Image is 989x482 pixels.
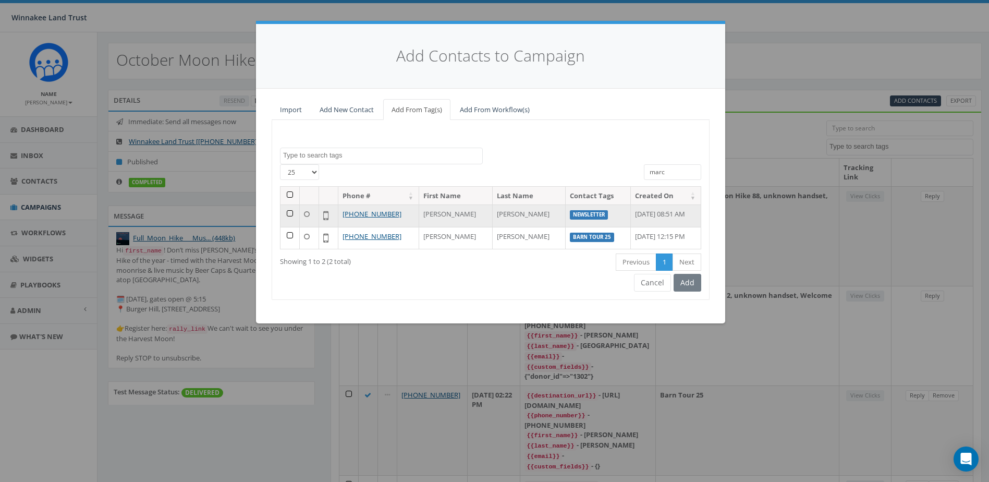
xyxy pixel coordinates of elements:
[343,209,401,219] a: [PHONE_NUMBER]
[954,447,979,472] div: Open Intercom Messenger
[311,99,382,121] a: Add New Contact
[631,204,701,227] td: [DATE] 08:51 AM
[283,151,482,160] textarea: Search
[451,99,538,121] a: Add From Workflow(s)
[656,254,673,271] a: 1
[493,204,566,227] td: [PERSON_NAME]
[493,227,566,249] td: [PERSON_NAME]
[343,232,401,241] a: [PHONE_NUMBER]
[631,187,701,205] th: Created On: activate to sort column ascending
[383,99,450,121] a: Add From Tag(s)
[616,254,656,271] a: Previous
[419,204,493,227] td: [PERSON_NAME]
[272,45,710,67] h4: Add Contacts to Campaign
[570,233,614,242] label: Barn Tour 25
[673,254,701,271] a: Next
[493,187,566,205] th: Last Name
[280,252,446,267] div: Showing 1 to 2 (2 total)
[644,164,701,180] input: Type to search
[419,187,493,205] th: First Name
[338,187,419,205] th: Phone #: activate to sort column ascending
[566,187,631,205] th: Contact Tags
[631,227,701,249] td: [DATE] 12:15 PM
[634,274,671,292] button: Cancel
[419,227,493,249] td: [PERSON_NAME]
[272,99,310,121] a: Import
[570,210,608,220] label: Newsletter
